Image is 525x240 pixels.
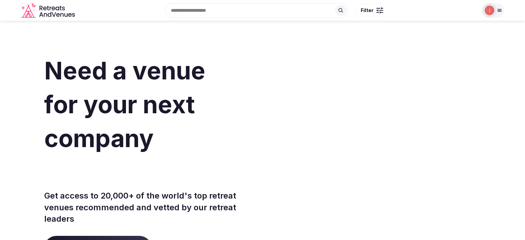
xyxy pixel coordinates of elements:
[44,56,205,153] span: Need a venue for your next company
[21,3,76,18] a: Visit the homepage
[485,6,494,15] img: Joanna Asiukiewicz
[361,7,373,14] span: Filter
[44,190,260,225] p: Get access to 20,000+ of the world's top retreat venues recommended and vetted by our retreat lea...
[21,3,76,18] svg: Retreats and Venues company logo
[356,4,388,17] button: Filter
